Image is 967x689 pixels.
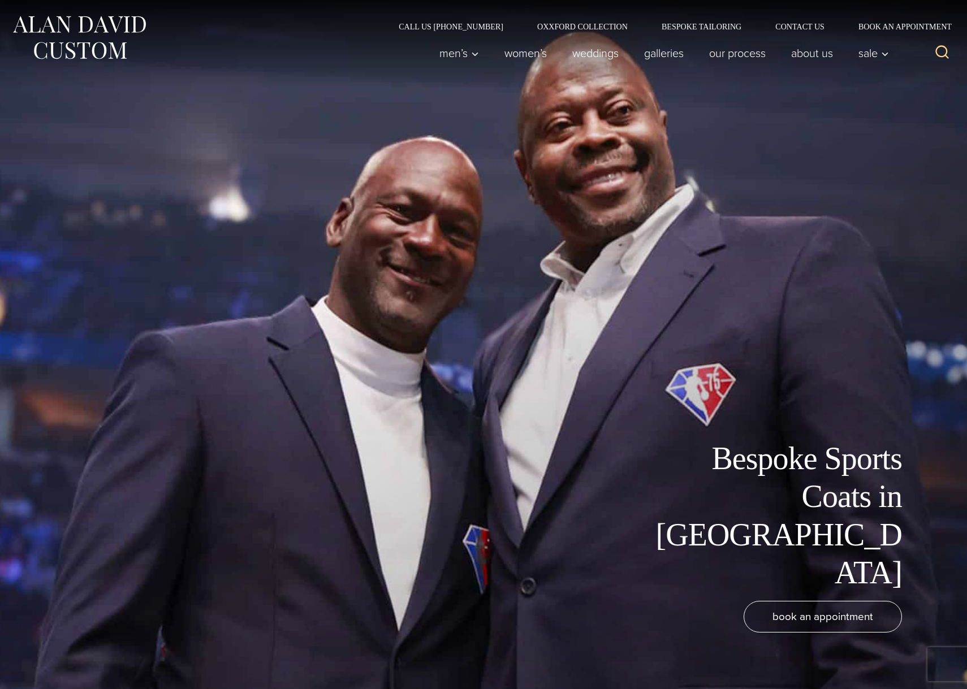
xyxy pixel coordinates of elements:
[929,40,956,67] button: View Search Form
[382,23,520,31] a: Call Us [PHONE_NUMBER]
[439,47,479,59] span: Men’s
[758,23,841,31] a: Contact Us
[779,42,846,64] a: About Us
[772,608,873,625] span: book an appointment
[492,42,560,64] a: Women’s
[647,440,902,592] h1: Bespoke Sports Coats in [GEOGRAPHIC_DATA]
[841,23,956,31] a: Book an Appointment
[382,23,956,31] nav: Secondary Navigation
[560,42,632,64] a: weddings
[427,42,895,64] nav: Primary Navigation
[744,601,902,632] a: book an appointment
[632,42,697,64] a: Galleries
[858,47,889,59] span: Sale
[645,23,758,31] a: Bespoke Tailoring
[11,12,147,63] img: Alan David Custom
[697,42,779,64] a: Our Process
[520,23,645,31] a: Oxxford Collection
